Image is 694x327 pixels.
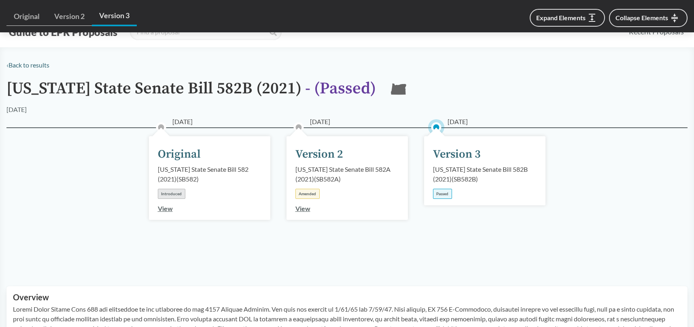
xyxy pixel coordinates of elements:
button: Expand Elements [530,9,605,27]
div: Introduced [158,189,185,199]
h1: [US_STATE] State Senate Bill 582B (2021) [6,80,376,105]
button: Collapse Elements [609,9,688,27]
div: Version 3 [433,146,481,163]
div: [DATE] [6,105,27,114]
span: [DATE] [172,117,193,127]
a: Version 3 [92,6,137,26]
span: [DATE] [448,117,468,127]
a: View [295,205,310,212]
div: [US_STATE] State Senate Bill 582 (2021) ( SB582 ) [158,165,261,184]
span: - ( Passed ) [305,78,376,99]
div: Version 2 [295,146,343,163]
div: Amended [295,189,320,199]
div: Original [158,146,201,163]
div: [US_STATE] State Senate Bill 582A (2021) ( SB582A ) [295,165,399,184]
a: Version 2 [47,7,92,26]
a: Original [6,7,47,26]
div: [US_STATE] State Senate Bill 582B (2021) ( SB582B ) [433,165,537,184]
a: ‹Back to results [6,61,49,69]
span: [DATE] [310,117,330,127]
h2: Overview [13,293,681,302]
a: View [158,205,173,212]
div: Passed [433,189,452,199]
